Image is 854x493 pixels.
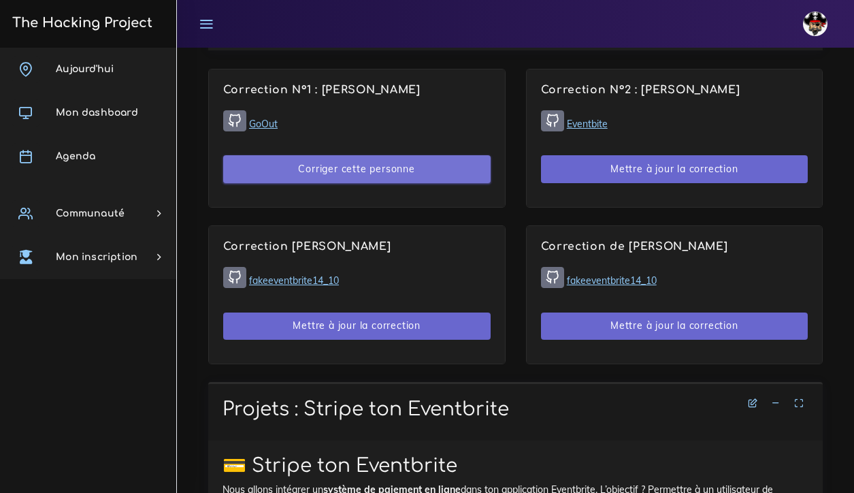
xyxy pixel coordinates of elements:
a: fakeeventbrite14_10 [567,274,657,287]
span: Agenda [56,151,95,161]
span: Mon inscription [56,252,137,262]
h3: The Hacking Project [8,16,152,31]
button: Corriger cette personne [223,155,491,183]
h1: Projets : Stripe ton Eventbrite [223,398,808,422]
h4: Correction de [PERSON_NAME] [541,240,808,253]
span: Mon dashboard [56,108,138,118]
img: avatar [803,12,827,36]
span: Aujourd'hui [56,64,114,74]
a: GoOut [249,118,278,130]
a: fakeeventbrite14_10 [249,274,339,287]
h1: 💳 Stripe ton Eventbrite [223,455,808,478]
h4: Correction N°2 : [PERSON_NAME] [541,84,808,97]
button: Mettre à jour la correction [541,313,808,340]
a: Eventbite [567,118,608,130]
button: Mettre à jour la correction [541,155,808,183]
span: Communauté [56,208,125,219]
h4: Correction N°1 : [PERSON_NAME] [223,84,491,97]
h4: Correction [PERSON_NAME] [223,240,491,253]
button: Mettre à jour la correction [223,313,491,340]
